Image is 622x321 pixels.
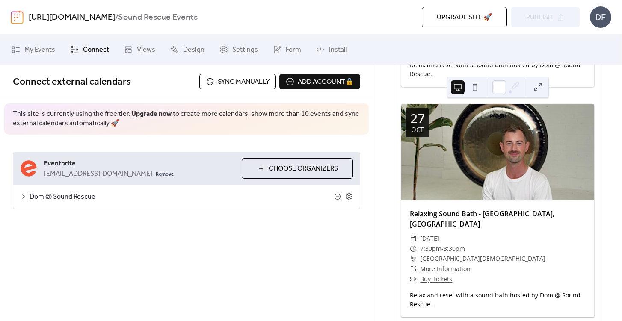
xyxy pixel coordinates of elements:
[410,253,417,264] div: ​
[444,244,465,254] span: 8:30pm
[410,264,417,274] div: ​
[410,112,425,125] div: 27
[20,160,37,177] img: eventbrite
[401,60,594,78] div: Relax and reset with a sound bath hosted by Dom @ Sound Rescue.
[437,12,492,23] span: Upgrade site 🚀
[115,9,118,26] b: /
[410,233,417,244] div: ​
[44,159,235,169] span: Eventbrite
[213,38,264,61] a: Settings
[420,275,452,283] a: Buy Tickets
[269,164,338,174] span: Choose Organizers
[410,274,417,284] div: ​
[11,10,24,24] img: logo
[310,38,353,61] a: Install
[24,45,55,55] span: My Events
[286,45,301,55] span: Form
[420,253,545,264] span: [GEOGRAPHIC_DATA][DEMOGRAPHIC_DATA]
[410,209,554,229] a: Relaxing Sound Bath - [GEOGRAPHIC_DATA], [GEOGRAPHIC_DATA]
[5,38,62,61] a: My Events
[232,45,258,55] span: Settings
[242,158,353,179] button: Choose Organizers
[422,7,507,27] button: Upgrade site 🚀
[137,45,155,55] span: Views
[30,192,334,202] span: Dom @ Sound Rescue
[420,233,439,244] span: [DATE]
[410,244,417,254] div: ​
[29,9,115,26] a: [URL][DOMAIN_NAME]
[441,244,444,254] span: -
[420,265,471,273] a: More Information
[199,74,276,89] button: Sync manually
[401,291,594,309] div: Relax and reset with a sound bath hosted by Dom @ Sound Rescue.
[218,77,270,87] span: Sync manually
[13,73,131,91] span: Connect external calendars
[64,38,116,61] a: Connect
[83,45,109,55] span: Connect
[329,45,347,55] span: Install
[420,244,441,254] span: 7:30pm
[13,109,360,129] span: This site is currently using the free tier. to create more calendars, show more than 10 events an...
[131,107,172,121] a: Upgrade now
[411,127,424,133] div: Oct
[590,6,611,28] div: DF
[118,9,198,26] b: Sound Rescue Events
[183,45,204,55] span: Design
[118,38,162,61] a: Views
[156,171,174,178] span: Remove
[44,169,152,179] span: [EMAIL_ADDRESS][DOMAIN_NAME]
[267,38,308,61] a: Form
[164,38,211,61] a: Design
